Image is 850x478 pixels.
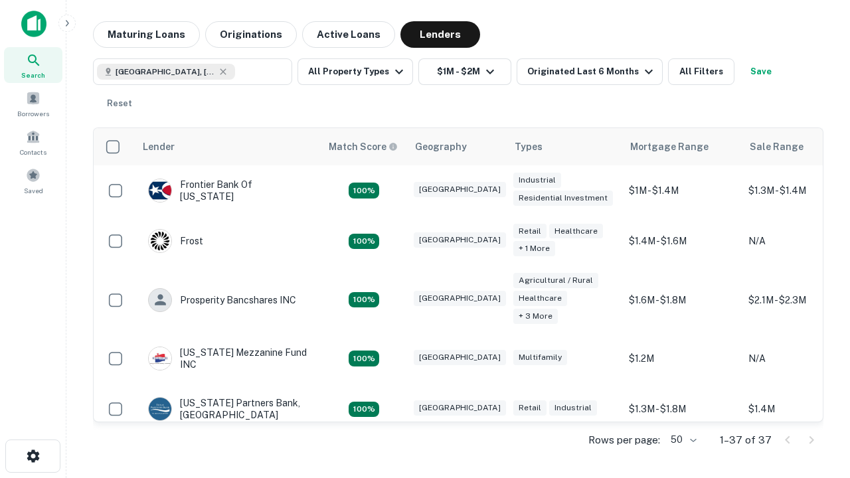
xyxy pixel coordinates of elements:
button: Originated Last 6 Months [517,58,663,85]
th: Lender [135,128,321,165]
div: Originated Last 6 Months [527,64,657,80]
div: Agricultural / Rural [513,273,598,288]
div: + 3 more [513,309,558,324]
img: picture [149,347,171,370]
button: Save your search to get updates of matches that match your search criteria. [740,58,782,85]
button: All Property Types [297,58,413,85]
th: Geography [407,128,507,165]
div: Types [515,139,543,155]
div: [US_STATE] Partners Bank, [GEOGRAPHIC_DATA] [148,397,307,421]
a: Contacts [4,124,62,160]
div: Industrial [549,400,597,416]
img: picture [149,230,171,252]
button: Lenders [400,21,480,48]
button: Active Loans [302,21,395,48]
a: Saved [4,163,62,199]
div: Healthcare [513,291,567,306]
th: Mortgage Range [622,128,742,165]
p: 1–37 of 37 [720,432,772,448]
div: [GEOGRAPHIC_DATA] [414,350,506,365]
th: Types [507,128,622,165]
p: Rows per page: [588,432,660,448]
td: $1.4M - $1.6M [622,216,742,266]
div: + 1 more [513,241,555,256]
div: Prosperity Bancshares INC [148,288,296,312]
div: 50 [665,430,699,449]
a: Search [4,47,62,83]
div: [GEOGRAPHIC_DATA] [414,400,506,416]
div: Healthcare [549,224,603,239]
div: Matching Properties: 4, hasApolloMatch: undefined [349,234,379,250]
div: Matching Properties: 6, hasApolloMatch: undefined [349,292,379,308]
div: Geography [415,139,467,155]
div: Capitalize uses an advanced AI algorithm to match your search with the best lender. The match sco... [329,139,398,154]
iframe: Chat Widget [784,329,850,393]
span: Saved [24,185,43,196]
div: Multifamily [513,350,567,365]
button: Maturing Loans [93,21,200,48]
span: Contacts [20,147,46,157]
img: picture [149,179,171,202]
td: $1.6M - $1.8M [622,266,742,333]
div: Lender [143,139,175,155]
span: [GEOGRAPHIC_DATA], [GEOGRAPHIC_DATA], [GEOGRAPHIC_DATA] [116,66,215,78]
h6: Match Score [329,139,395,154]
div: Retail [513,224,547,239]
button: All Filters [668,58,734,85]
img: picture [149,398,171,420]
td: $1.2M [622,333,742,384]
div: Matching Properties: 4, hasApolloMatch: undefined [349,402,379,418]
div: Matching Properties: 4, hasApolloMatch: undefined [349,183,379,199]
button: $1M - $2M [418,58,511,85]
div: Sale Range [750,139,804,155]
div: [GEOGRAPHIC_DATA] [414,291,506,306]
img: capitalize-icon.png [21,11,46,37]
div: [US_STATE] Mezzanine Fund INC [148,347,307,370]
div: Industrial [513,173,561,188]
div: Matching Properties: 5, hasApolloMatch: undefined [349,351,379,366]
div: Frontier Bank Of [US_STATE] [148,179,307,202]
div: [GEOGRAPHIC_DATA] [414,182,506,197]
td: $1.3M - $1.8M [622,384,742,434]
div: Residential Investment [513,191,613,206]
div: Mortgage Range [630,139,709,155]
th: Capitalize uses an advanced AI algorithm to match your search with the best lender. The match sco... [321,128,407,165]
span: Borrowers [17,108,49,119]
span: Search [21,70,45,80]
a: Borrowers [4,86,62,121]
div: Frost [148,229,203,253]
div: [GEOGRAPHIC_DATA] [414,232,506,248]
button: Reset [98,90,141,117]
td: $1M - $1.4M [622,165,742,216]
button: Originations [205,21,297,48]
div: Retail [513,400,547,416]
